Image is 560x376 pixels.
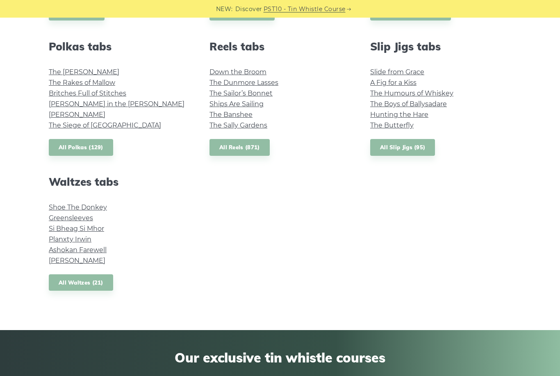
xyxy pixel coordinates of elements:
h2: Slip Jigs tabs [370,41,511,53]
h2: Reels tabs [209,41,351,53]
span: NEW: [216,5,233,14]
a: The Boys of Ballysadare [370,100,447,108]
a: The [PERSON_NAME] [49,68,119,76]
a: Slide from Grace [370,68,424,76]
a: The Humours of Whiskey [370,90,453,98]
a: The Sally Gardens [209,122,267,130]
a: [PERSON_NAME] [49,257,105,265]
a: All Polkas (129) [49,139,113,156]
a: Greensleeves [49,214,93,222]
a: Britches Full of Stitches [49,90,126,98]
a: Ashokan Farewell [49,246,107,254]
a: The Rakes of Mallow [49,79,115,87]
a: Planxty Irwin [49,236,91,244]
a: The Siege of [GEOGRAPHIC_DATA] [49,122,161,130]
a: The Dunmore Lasses [209,79,278,87]
a: [PERSON_NAME] [49,111,105,119]
a: Down the Broom [209,68,266,76]
span: Our exclusive tin whistle courses [49,350,511,366]
h2: Polkas tabs [49,41,190,53]
a: The Sailor’s Bonnet [209,90,273,98]
a: A Fig for a Kiss [370,79,417,87]
h2: Waltzes tabs [49,176,190,189]
a: All Slip Jigs (95) [370,139,435,156]
a: Si­ Bheag Si­ Mhor [49,225,104,233]
a: Shoe The Donkey [49,204,107,212]
a: All Waltzes (21) [49,275,113,292]
a: The Butterfly [370,122,414,130]
span: Discover [235,5,262,14]
a: Ships Are Sailing [209,100,264,108]
a: The Banshee [209,111,253,119]
a: PST10 - Tin Whistle Course [264,5,346,14]
a: All Reels (871) [209,139,270,156]
a: [PERSON_NAME] in the [PERSON_NAME] [49,100,184,108]
a: Hunting the Hare [370,111,428,119]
